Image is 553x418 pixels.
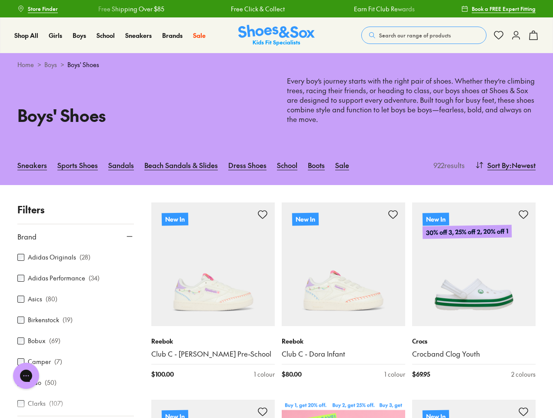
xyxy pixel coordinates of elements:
button: Search our range of products [361,27,486,44]
a: Boys [44,60,57,69]
a: Sandals [108,155,134,175]
a: Shoes & Sox [238,25,315,46]
a: Girls [49,31,62,40]
p: Reebok [282,337,405,346]
div: 1 colour [384,370,405,379]
label: Asics [28,294,42,303]
a: Home [17,60,34,69]
span: Search our range of products [379,31,451,39]
label: Adidas Performance [28,273,85,283]
p: 30% off 3, 25% off 2, 20% off 1 [423,225,512,239]
a: Brands [162,31,183,40]
span: : Newest [510,160,536,170]
span: $ 100.00 [151,370,174,379]
a: New In [151,202,275,326]
img: SNS_Logo_Responsive.svg [238,25,315,46]
label: Adidas Originals [28,253,76,262]
span: Book a FREE Expert Fitting [472,5,536,13]
p: ( 50 ) [45,378,57,387]
a: Dress Shoes [228,155,267,175]
div: 2 colours [511,370,536,379]
iframe: Gorgias live chat messenger [9,360,43,392]
a: Boots [308,155,325,175]
a: Sneakers [17,155,47,175]
div: > > [17,60,536,69]
a: Shop All [14,31,38,40]
span: Sort By [487,160,510,170]
p: ( 34 ) [89,273,100,283]
a: Club C - [PERSON_NAME] Pre-School [151,349,275,359]
a: Free Shipping Over $85 [13,4,80,13]
p: Reebok [151,337,275,346]
p: ( 28 ) [80,253,90,262]
a: School [277,155,297,175]
button: Sort By:Newest [475,155,536,175]
a: Free Click & Collect [146,4,200,13]
label: Camper [28,357,51,366]
a: Beach Sandals & Slides [144,155,218,175]
p: Every boy’s journey starts with the right pair of shoes. Whether they’re climbing trees, racing t... [287,76,536,124]
p: ( 7 ) [54,357,62,366]
label: Bobux [28,336,46,345]
a: Sale [335,155,349,175]
a: Crocband Clog Youth [412,349,536,359]
p: New In [292,212,319,226]
p: ( 19 ) [63,315,73,324]
a: New In30% off 3, 25% off 2, 20% off 1 [412,202,536,326]
span: $ 80.00 [282,370,302,379]
p: Crocs [412,337,536,346]
p: 922 results [430,160,465,170]
p: ( 80 ) [46,294,57,303]
a: Sports Shoes [57,155,98,175]
a: School [97,31,115,40]
p: Filters [17,202,134,217]
p: ( 69 ) [49,336,60,345]
h1: Boys' Shoes [17,103,266,128]
a: Free Shipping Over $85 [393,4,459,13]
span: Store Finder [28,5,58,13]
a: Sneakers [125,31,152,40]
label: Birkenstock [28,315,59,324]
a: Sale [193,31,206,40]
div: 1 colour [254,370,275,379]
span: Boys' Shoes [67,60,99,69]
a: Earn Fit Club Rewards [269,4,330,13]
a: New In [282,202,405,326]
button: Brand [17,224,134,249]
a: Store Finder [17,1,58,17]
span: Brand [17,231,37,242]
span: $ 69.95 [412,370,430,379]
a: Boys [73,31,86,40]
p: New In [423,212,449,226]
a: Book a FREE Expert Fitting [461,1,536,17]
a: Club C - Dora Infant [282,349,405,359]
p: New In [162,212,188,226]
